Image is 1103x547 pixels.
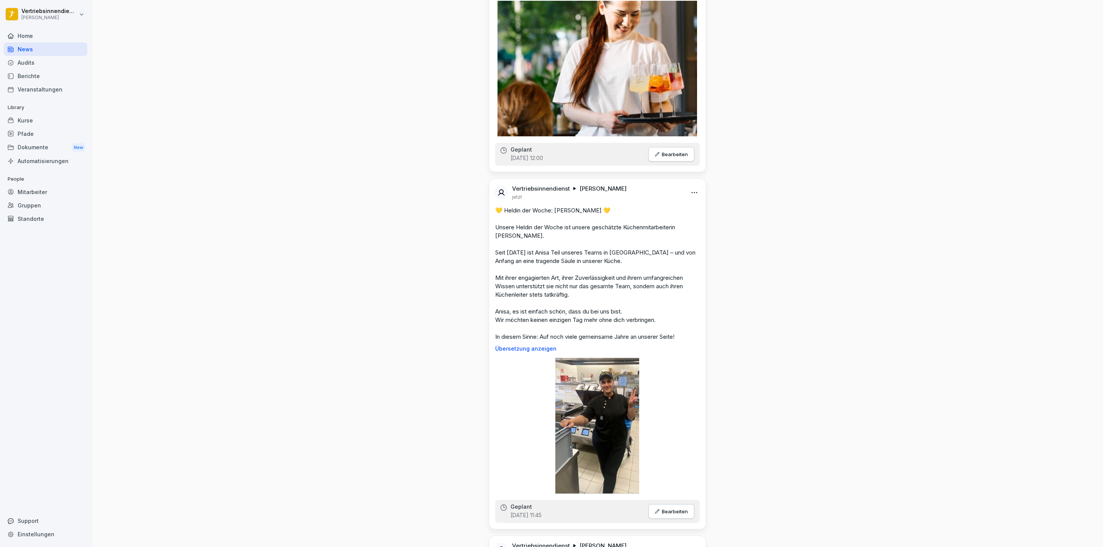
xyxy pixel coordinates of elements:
p: [PERSON_NAME] [21,15,77,20]
img: ek18w2dxxnwun5juazpfn7id.png [497,1,697,137]
img: rdfdndcih6krqa2jpvw47fv8.png [555,358,639,494]
p: jetzt [512,194,522,200]
button: Bearbeiten [648,147,694,162]
p: Vertriebsinnendienst [21,8,77,15]
a: Mitarbeiter [4,185,87,199]
a: Veranstaltungen [4,83,87,96]
p: Bearbeiten [662,151,688,157]
div: Support [4,514,87,527]
p: Library [4,101,87,114]
p: Geplant [511,504,532,510]
p: Geplant [511,147,532,153]
a: Einstellungen [4,527,87,541]
a: Standorte [4,212,87,225]
p: Übersetzung anzeigen [495,346,700,352]
p: [DATE] 12:00 [511,154,543,162]
div: Dokumente [4,140,87,155]
a: Audits [4,56,87,69]
p: Bearbeiten [662,508,688,514]
div: New [72,143,85,152]
p: [DATE] 11:45 [511,511,542,519]
a: News [4,42,87,56]
button: Bearbeiten [648,504,694,519]
p: Vertriebsinnendienst [512,185,570,193]
a: Home [4,29,87,42]
p: 💛 Heldin der Woche: [PERSON_NAME] 💛 Unsere Heldin der Woche ist unsere geschätzte Küchenmitarbeit... [495,206,700,341]
a: Berichte [4,69,87,83]
p: People [4,173,87,185]
p: [PERSON_NAME] [579,185,627,193]
a: Gruppen [4,199,87,212]
a: Kurse [4,114,87,127]
a: Automatisierungen [4,154,87,168]
a: DokumenteNew [4,140,87,155]
a: Pfade [4,127,87,140]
